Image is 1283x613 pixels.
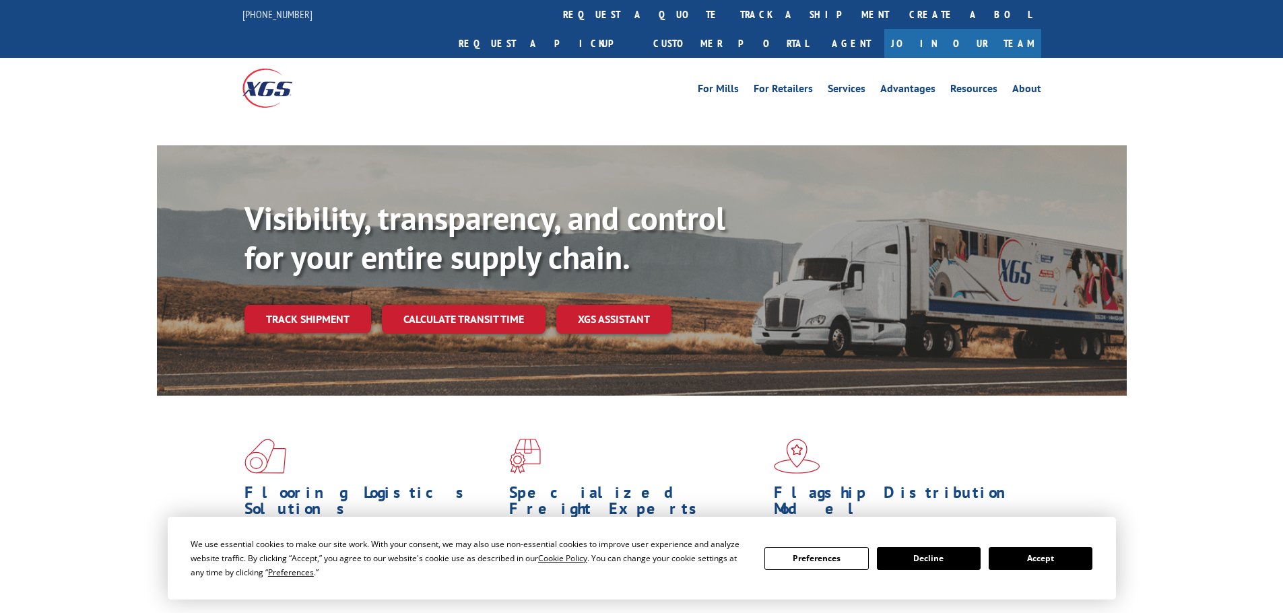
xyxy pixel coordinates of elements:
[244,305,371,333] a: Track shipment
[268,567,314,578] span: Preferences
[828,83,865,98] a: Services
[1012,83,1041,98] a: About
[509,484,764,524] h1: Specialized Freight Experts
[880,83,935,98] a: Advantages
[877,547,981,570] button: Decline
[698,83,739,98] a: For Mills
[764,547,868,570] button: Preferences
[643,29,818,58] a: Customer Portal
[950,83,997,98] a: Resources
[382,305,546,334] a: Calculate transit time
[449,29,643,58] a: Request a pickup
[509,439,541,474] img: xgs-icon-focused-on-flooring-red
[774,439,820,474] img: xgs-icon-flagship-distribution-model-red
[818,29,884,58] a: Agent
[244,484,499,524] h1: Flooring Logistics Solutions
[556,305,671,334] a: XGS ASSISTANT
[538,552,587,564] span: Cookie Policy
[754,83,813,98] a: For Retailers
[191,537,748,579] div: We use essential cookies to make our site work. With your consent, we may also use non-essential ...
[774,484,1028,524] h1: Flagship Distribution Model
[168,517,1116,600] div: Cookie Consent Prompt
[242,7,312,21] a: [PHONE_NUMBER]
[244,197,725,278] b: Visibility, transparency, and control for your entire supply chain.
[884,29,1041,58] a: Join Our Team
[989,547,1092,570] button: Accept
[244,439,286,474] img: xgs-icon-total-supply-chain-intelligence-red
